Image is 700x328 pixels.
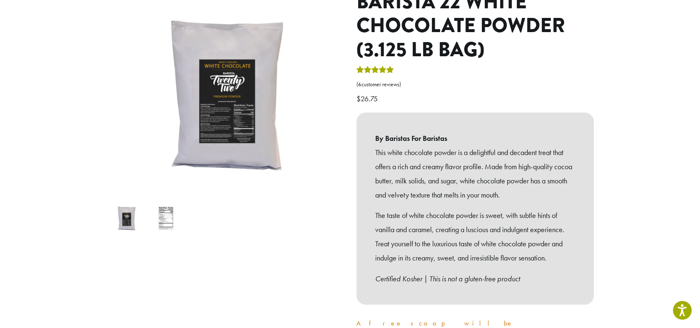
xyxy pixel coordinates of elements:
div: Rated 5.00 out of 5 [356,65,394,78]
img: Barista 22 White Chocolate Powder (3.125 lb bag) - Image 2 [149,202,182,235]
img: Barista 22 Sweet Ground White Chocolate Powder [110,202,143,235]
p: This white chocolate powder is a delightful and decadent treat that offers a rich and creamy flav... [375,145,575,202]
p: The taste of white chocolate powder is sweet, with subtle hints of vanilla and caramel, creating ... [375,208,575,265]
em: Certified Kosher | This is not a gluten-free product [375,274,520,283]
bdi: 26.75 [356,94,380,103]
span: 6 [358,81,361,88]
span: $ [356,94,361,103]
a: (6customer reviews) [356,80,594,89]
b: By Baristas For Baristas [375,131,575,145]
